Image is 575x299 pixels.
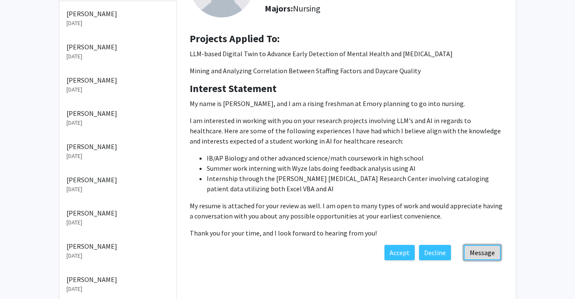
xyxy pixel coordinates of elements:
p: [PERSON_NAME] [66,241,170,251]
p: LLM-based Digital Twin to Advance Early Detection of Mental Health and [MEDICAL_DATA] [190,49,503,59]
p: [DATE] [66,185,170,194]
p: My resume is attached for your review as well. I am open to many types of work and would apprecia... [190,201,503,221]
b: Interest Statement [190,82,277,95]
p: [DATE] [66,19,170,28]
p: I am interested in working with you on your research projects involving LLM's and AI in regards t... [190,115,503,146]
li: Internship through the [PERSON_NAME] [MEDICAL_DATA] Research Center involving cataloging patient ... [207,173,503,194]
p: [PERSON_NAME] [66,75,170,85]
p: [PERSON_NAME] [66,42,170,52]
span: Nursing [293,3,321,14]
p: [DATE] [66,85,170,94]
p: [PERSON_NAME] [66,208,170,218]
p: [DATE] [66,52,170,61]
p: [DATE] [66,118,170,127]
p: Mining and Analyzing Correlation Between Staffing Factors and Daycare Quality [190,66,503,76]
p: [PERSON_NAME] [66,175,170,185]
iframe: Chat [6,261,36,293]
p: [PERSON_NAME] [66,274,170,285]
p: [DATE] [66,152,170,161]
span: IB/AP Biology and other advanced science/math coursework in high school [207,154,424,162]
button: Accept [384,245,415,260]
b: Projects Applied To: [190,32,280,45]
p: [DATE] [66,218,170,227]
button: Message [464,245,501,260]
li: Summer work interning with Wyze labs doing feedback analysis using AI [207,163,503,173]
p: [PERSON_NAME] [66,9,170,19]
p: [PERSON_NAME] [66,141,170,152]
b: Majors: [265,3,293,14]
p: My name is [PERSON_NAME], and I am a rising freshman at Emory planning to go into nursing. [190,98,503,109]
button: Decline [419,245,451,260]
p: [PERSON_NAME] [66,108,170,118]
p: Thank you for your time, and I look forward to hearing from you! [190,228,503,238]
p: [DATE] [66,251,170,260]
p: [DATE] [66,285,170,293]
